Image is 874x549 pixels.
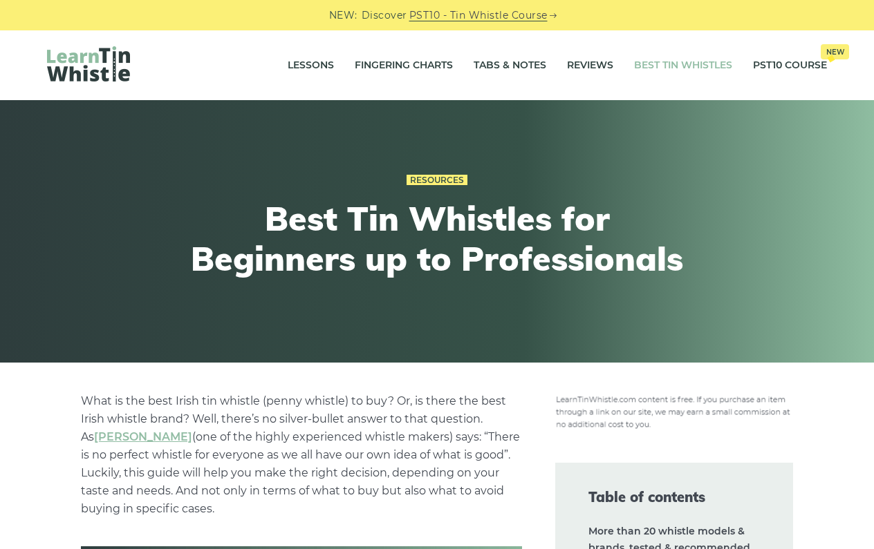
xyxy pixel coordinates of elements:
[588,488,760,507] span: Table of contents
[407,175,467,186] a: Resources
[753,48,827,83] a: PST10 CourseNew
[47,46,130,81] img: LearnTinWhistle.com
[567,48,613,83] a: Reviews
[94,430,192,443] a: undefined (opens in a new tab)
[474,48,546,83] a: Tabs & Notes
[183,199,691,278] h1: Best Tin Whistles for Beginners up to Professionals
[555,392,793,430] img: disclosure
[288,48,334,83] a: Lessons
[81,392,522,518] p: What is the best Irish tin whistle (penny whistle) to buy? Or, is there the best Irish whistle br...
[355,48,453,83] a: Fingering Charts
[634,48,732,83] a: Best Tin Whistles
[821,44,849,59] span: New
